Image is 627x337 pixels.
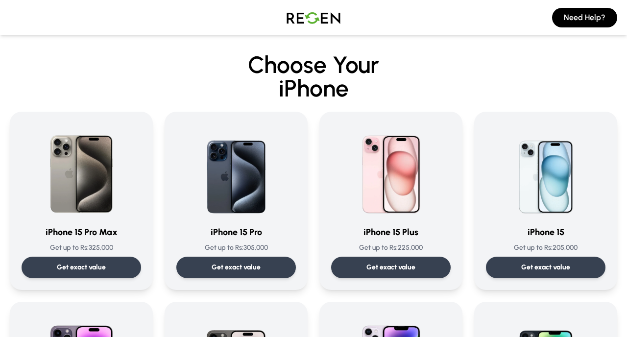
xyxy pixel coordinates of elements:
[331,225,451,239] h3: iPhone 15 Plus
[248,50,379,79] span: Choose Your
[10,76,617,100] span: iPhone
[344,123,438,217] img: iPhone 15 Plus
[57,263,106,272] p: Get exact value
[486,225,605,239] h3: iPhone 15
[486,243,605,253] p: Get up to Rs: 205,000
[552,8,617,27] button: Need Help?
[189,123,283,217] img: iPhone 15 Pro
[176,243,296,253] p: Get up to Rs: 305,000
[176,225,296,239] h3: iPhone 15 Pro
[521,263,570,272] p: Get exact value
[499,123,593,217] img: iPhone 15
[279,4,348,31] img: Logo
[22,225,141,239] h3: iPhone 15 Pro Max
[22,243,141,253] p: Get up to Rs: 325,000
[366,263,415,272] p: Get exact value
[331,243,451,253] p: Get up to Rs: 225,000
[212,263,261,272] p: Get exact value
[34,123,128,217] img: iPhone 15 Pro Max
